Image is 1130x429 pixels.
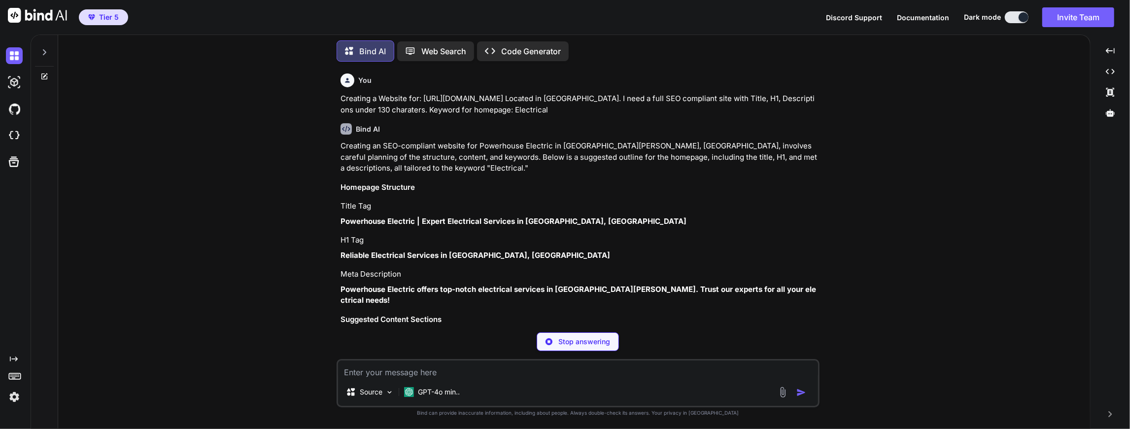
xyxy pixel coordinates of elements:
[6,127,23,144] img: cloudideIcon
[341,216,686,226] strong: Powerhouse Electric | Expert Electrical Services in [GEOGRAPHIC_DATA], [GEOGRAPHIC_DATA]
[341,201,818,212] h4: Title Tag
[6,101,23,117] img: githubDark
[341,285,816,305] strong: Powerhouse Electric offers top-notch electrical services in [GEOGRAPHIC_DATA][PERSON_NAME]. Trust...
[360,387,382,397] p: Source
[359,45,386,57] p: Bind AI
[341,141,818,174] p: Creating an SEO-compliant website for Powerhouse Electric in [GEOGRAPHIC_DATA][PERSON_NAME], [GEO...
[341,93,818,115] p: Creating a Website for: [URL][DOMAIN_NAME] Located in [GEOGRAPHIC_DATA]. I need a full SEO compli...
[341,269,818,280] h4: Meta Description
[385,388,394,396] img: Pick Models
[826,13,882,22] span: Discord Support
[341,250,610,260] strong: Reliable Electrical Services in [GEOGRAPHIC_DATA], [GEOGRAPHIC_DATA]
[99,12,119,22] span: Tier 5
[88,14,95,20] img: premium
[777,387,788,398] img: attachment
[341,235,818,246] h4: H1 Tag
[418,387,460,397] p: GPT-4o min..
[6,74,23,91] img: darkAi-studio
[79,9,128,25] button: premiumTier 5
[421,45,466,57] p: Web Search
[897,13,949,22] span: Documentation
[558,337,610,347] p: Stop answering
[356,124,380,134] h6: Bind AI
[6,389,23,405] img: settings
[501,45,561,57] p: Code Generator
[964,12,1001,22] span: Dark mode
[826,12,882,23] button: Discord Support
[796,388,806,397] img: icon
[897,12,949,23] button: Documentation
[1042,7,1114,27] button: Invite Team
[6,47,23,64] img: darkChat
[404,387,414,397] img: GPT-4o mini
[341,182,818,193] h3: Homepage Structure
[341,314,818,325] h3: Suggested Content Sections
[337,409,820,417] p: Bind can provide inaccurate information, including about people. Always double-check its answers....
[8,8,67,23] img: Bind AI
[358,75,372,85] h6: You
